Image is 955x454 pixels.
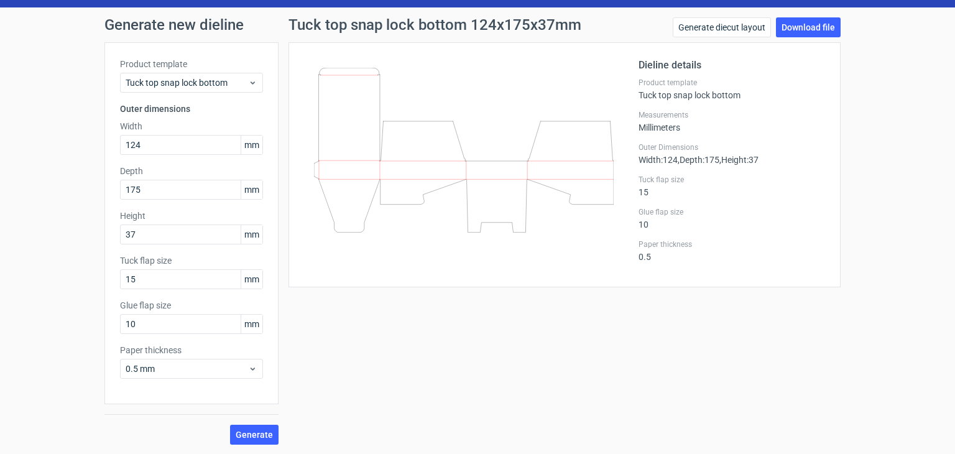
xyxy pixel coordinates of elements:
[120,120,263,132] label: Width
[639,78,825,88] label: Product template
[104,17,851,32] h1: Generate new dieline
[236,430,273,439] span: Generate
[639,78,825,100] div: Tuck top snap lock bottom
[639,110,825,120] label: Measurements
[120,165,263,177] label: Depth
[639,207,825,229] div: 10
[639,239,825,249] label: Paper thickness
[241,270,262,289] span: mm
[639,207,825,217] label: Glue flap size
[126,363,248,375] span: 0.5 mm
[639,155,678,165] span: Width : 124
[639,58,825,73] h2: Dieline details
[120,210,263,222] label: Height
[673,17,771,37] a: Generate diecut layout
[241,315,262,333] span: mm
[639,110,825,132] div: Millimeters
[678,155,719,165] span: , Depth : 175
[241,225,262,244] span: mm
[639,175,825,185] label: Tuck flap size
[639,239,825,262] div: 0.5
[241,180,262,199] span: mm
[241,136,262,154] span: mm
[288,17,581,32] h1: Tuck top snap lock bottom 124x175x37mm
[120,58,263,70] label: Product template
[120,344,263,356] label: Paper thickness
[639,175,825,197] div: 15
[126,76,248,89] span: Tuck top snap lock bottom
[719,155,759,165] span: , Height : 37
[120,254,263,267] label: Tuck flap size
[120,103,263,115] h3: Outer dimensions
[120,299,263,312] label: Glue flap size
[776,17,841,37] a: Download file
[639,142,825,152] label: Outer Dimensions
[230,425,279,445] button: Generate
